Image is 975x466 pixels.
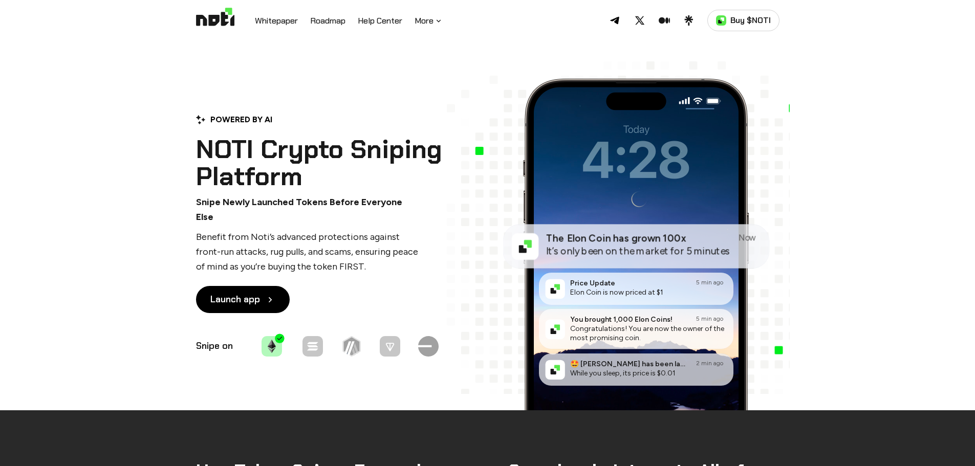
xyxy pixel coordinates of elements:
[196,136,457,190] h1: NOTI Crypto Sniping Platform
[707,10,779,31] a: Buy $NOTI
[196,113,272,126] div: POWERED BY AI
[196,115,205,124] img: Powered by AI
[415,15,443,27] button: More
[196,195,421,225] p: Snipe Newly Launched Tokens Before Everyone Else
[196,8,234,33] img: Logo
[310,15,345,28] a: Roadmap
[196,339,239,359] p: Snipe on
[255,15,298,28] a: Whitepaper
[358,15,402,28] a: Help Center
[196,286,290,313] a: Launch app
[196,230,421,274] p: Benefit from Noti’s advanced protections against front-run attacks, rug pulls, and scams, ensurin...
